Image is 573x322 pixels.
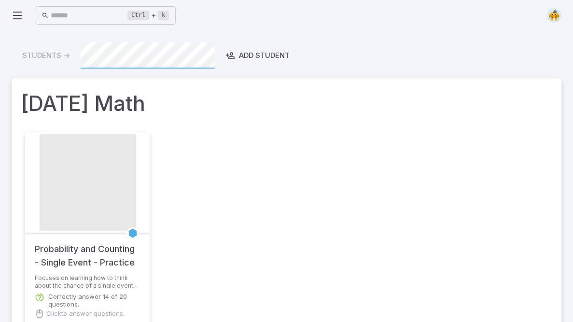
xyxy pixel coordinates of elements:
[127,11,149,20] kbd: Ctrl
[48,293,140,308] p: Correctly answer 14 of 20 questions.
[46,309,125,319] p: Click to answer questions.
[21,88,552,119] h1: [DATE] Math
[35,233,140,269] h5: Probability and Counting - Single Event - Practice
[35,274,140,288] p: Focuses on learning how to think about the chance of a single event happening.
[225,50,290,61] div: Add Student
[127,10,169,21] div: +
[547,8,561,23] img: semi-circle.svg
[158,11,169,20] kbd: k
